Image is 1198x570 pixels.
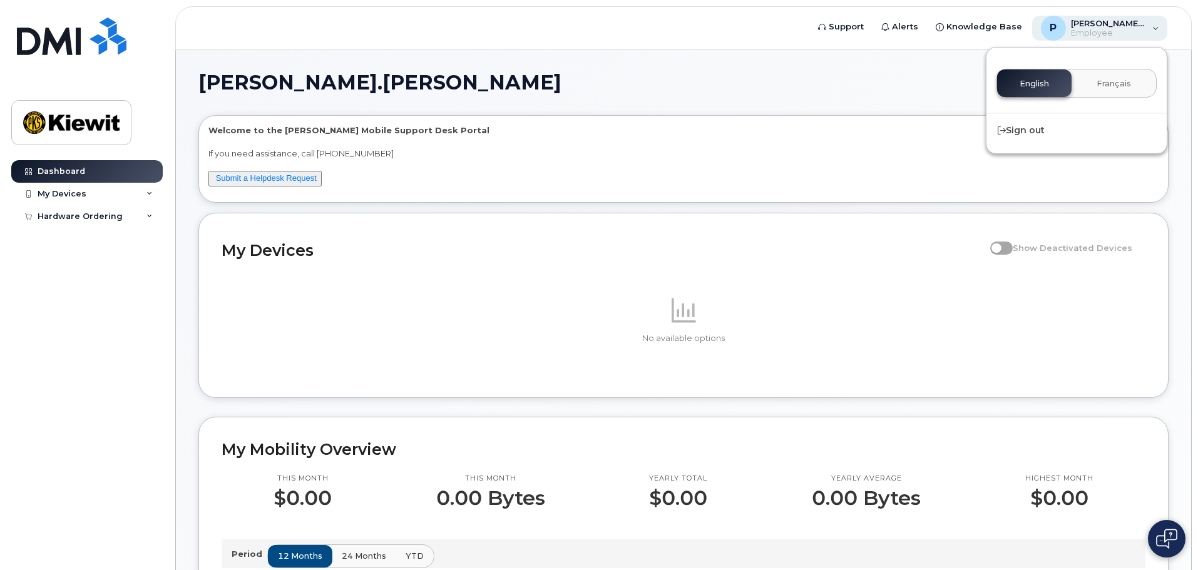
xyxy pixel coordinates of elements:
p: 0.00 Bytes [436,487,545,509]
p: Period [232,548,267,560]
span: Show Deactivated Devices [1013,243,1132,253]
a: Submit a Helpdesk Request [216,173,317,183]
h2: My Devices [222,241,984,260]
button: Submit a Helpdesk Request [208,171,322,186]
p: Yearly total [649,474,707,484]
p: Yearly average [812,474,921,484]
input: Show Deactivated Devices [990,236,1000,246]
span: [PERSON_NAME].[PERSON_NAME] [198,73,561,92]
h2: My Mobility Overview [222,440,1145,459]
p: $0.00 [274,487,332,509]
p: Highest month [1025,474,1093,484]
p: This month [274,474,332,484]
p: No available options [222,333,1145,344]
p: If you need assistance, call [PHONE_NUMBER] [208,148,1159,160]
span: YTD [406,550,424,562]
p: This month [436,474,545,484]
div: Sign out [986,119,1167,142]
span: Français [1097,79,1131,89]
p: Welcome to the [PERSON_NAME] Mobile Support Desk Portal [208,125,1159,136]
p: $0.00 [649,487,707,509]
p: $0.00 [1025,487,1093,509]
p: 0.00 Bytes [812,487,921,509]
img: Open chat [1156,529,1177,549]
span: 24 months [342,550,386,562]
